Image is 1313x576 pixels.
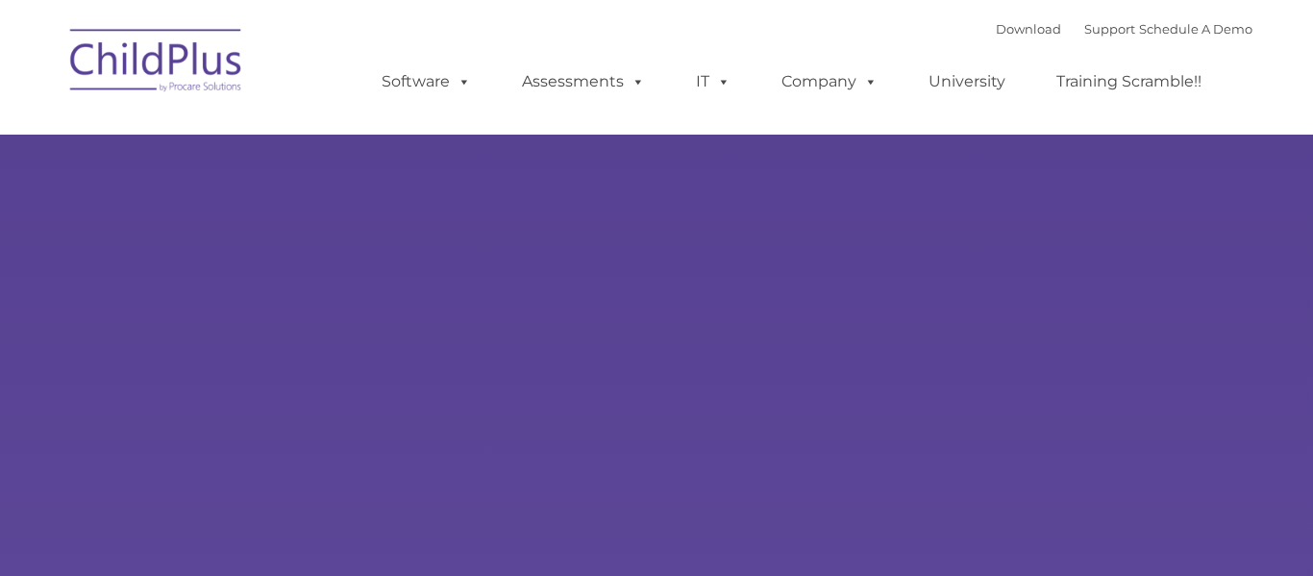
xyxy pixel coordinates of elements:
a: Download [996,21,1061,37]
a: Schedule A Demo [1139,21,1252,37]
a: University [909,63,1025,101]
a: Company [762,63,897,101]
a: Training Scramble!! [1037,63,1221,101]
a: Assessments [503,63,664,101]
a: Support [1084,21,1135,37]
a: IT [677,63,750,101]
img: ChildPlus by Procare Solutions [61,15,253,112]
a: Software [362,63,490,101]
font: | [996,21,1252,37]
